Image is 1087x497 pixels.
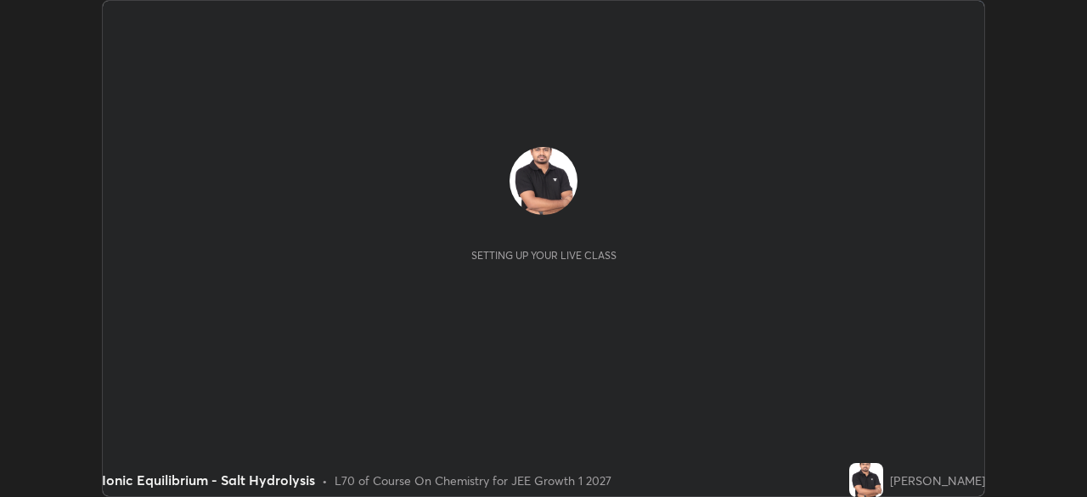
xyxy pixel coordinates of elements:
div: • [322,472,328,489]
img: 5fba970c85c7484fbef5fa1617cbed6b.jpg [510,147,577,215]
div: Ionic Equilibrium - Salt Hydrolysis [102,470,315,490]
div: [PERSON_NAME] [890,472,985,489]
div: Setting up your live class [471,249,617,262]
img: 5fba970c85c7484fbef5fa1617cbed6b.jpg [849,463,883,497]
div: L70 of Course On Chemistry for JEE Growth 1 2027 [335,472,611,489]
